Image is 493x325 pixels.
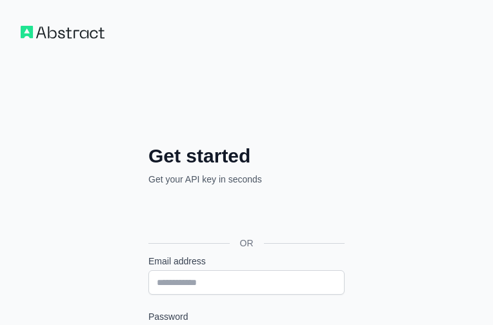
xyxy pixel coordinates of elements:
img: Workflow [21,26,105,39]
p: Get your API key in seconds [148,173,345,186]
label: Email address [148,255,345,268]
h2: Get started [148,144,345,168]
iframe: Nút Đăng nhập bằng Google [142,200,348,228]
span: OR [230,237,264,250]
label: Password [148,310,345,323]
